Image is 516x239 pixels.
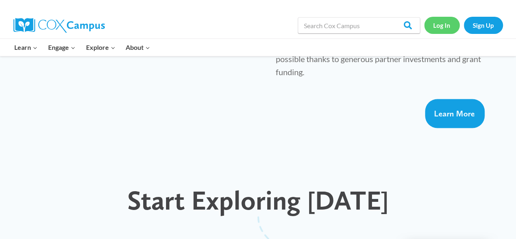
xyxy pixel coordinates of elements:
[9,39,43,56] button: Child menu of Learn
[127,183,389,216] span: Start Exploring [DATE]
[9,39,155,56] nav: Primary Navigation
[13,18,105,33] img: Cox Campus
[424,17,460,34] a: Log In
[424,17,503,34] nav: Secondary Navigation
[425,99,485,128] a: Learn More
[81,39,121,56] button: Child menu of Explore
[434,108,475,118] span: Learn More
[464,17,503,34] a: Sign Up
[298,17,420,34] input: Search Cox Campus
[43,39,81,56] button: Child menu of Engage
[120,39,155,56] button: Child menu of About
